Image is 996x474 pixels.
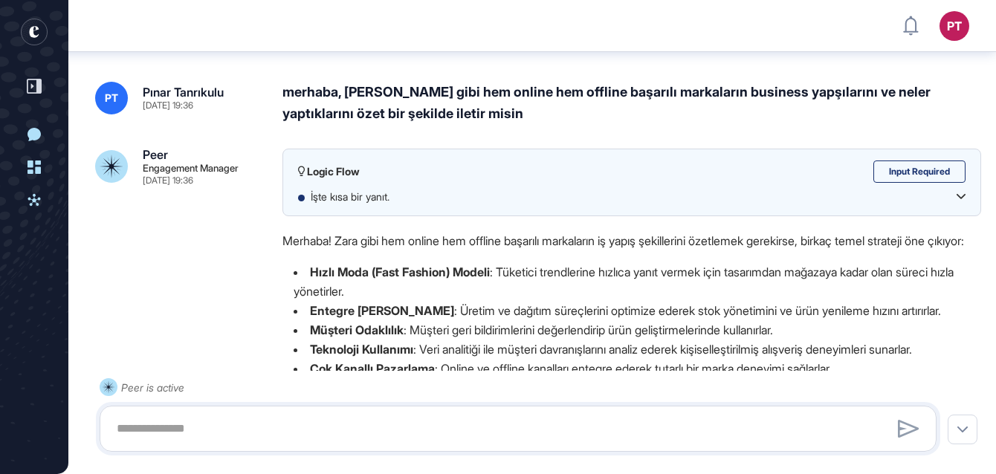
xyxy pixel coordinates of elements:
li: : Üretim ve dağıtım süreçlerini optimize ederek stok yönetimini ve ürün yenileme hızını artırırlar. [282,301,981,320]
p: İşte kısa bir yanıt. [311,189,404,204]
strong: Hızlı Moda (Fast Fashion) Modeli [310,264,490,279]
div: Peer [143,149,168,160]
div: Logic Flow [298,164,360,179]
div: entrapeer-logo [21,19,48,45]
strong: Çok Kanallı Pazarlama [310,361,435,376]
li: : Müşteri geri bildirimlerini değerlendirip ürün geliştirmelerinde kullanırlar. [282,320,981,340]
div: Pınar Tanrıkulu [143,86,224,98]
div: [DATE] 19:36 [143,176,193,185]
div: Peer is active [121,378,184,397]
strong: Entegre [PERSON_NAME] [310,303,454,318]
div: [DATE] 19:36 [143,101,193,110]
div: Engagement Manager [143,163,239,173]
span: PT [105,92,118,104]
li: : Online ve offline kanalları entegre ederek tutarlı bir marka deneyimi sağlarlar. [282,359,981,378]
li: : Veri analitiği ile müşteri davranışlarını analiz ederek kişiselleştirilmiş alışveriş deneyimler... [282,340,981,359]
button: PT [940,11,969,41]
strong: Müşteri Odaklılık [310,322,404,337]
strong: Teknoloji Kullanımı [310,342,413,357]
div: merhaba, [PERSON_NAME] gibi hem online hem offline başarılı markaların business yapşılarını ve ne... [282,82,981,125]
p: Merhaba! Zara gibi hem online hem offline başarılı markaların iş yapış şekillerini özetlemek gere... [282,231,981,250]
div: Input Required [873,160,966,183]
li: : Tüketici trendlerine hızlıca yanıt vermek için tasarımdan mağazaya kadar olan süreci hızla yöne... [282,262,981,301]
